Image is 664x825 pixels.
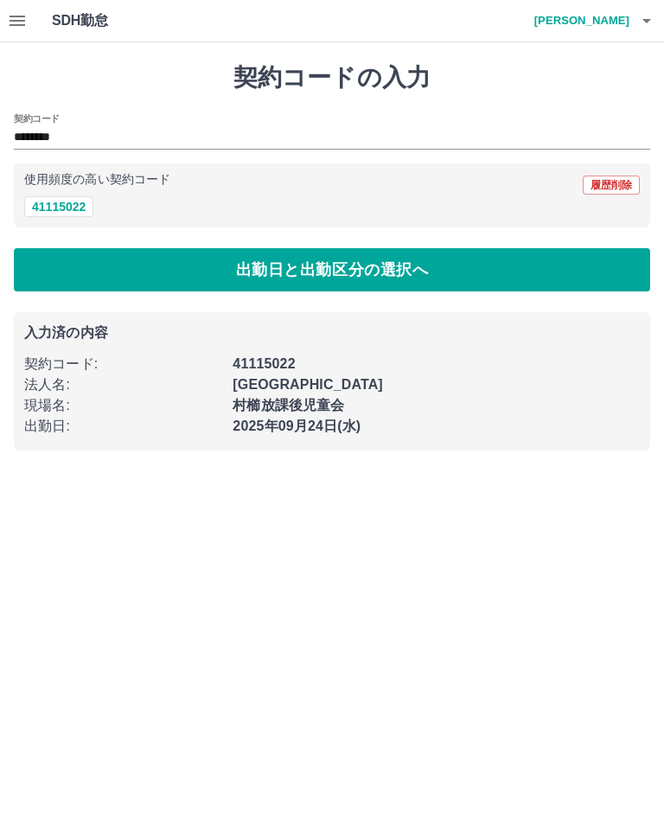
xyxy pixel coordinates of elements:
[233,398,344,412] b: 村櫛放課後児童会
[14,248,650,291] button: 出勤日と出勤区分の選択へ
[24,416,222,437] p: 出勤日 :
[233,356,295,371] b: 41115022
[233,377,383,392] b: [GEOGRAPHIC_DATA]
[233,419,361,433] b: 2025年09月24日(水)
[24,174,170,186] p: 使用頻度の高い契約コード
[14,63,650,93] h1: 契約コードの入力
[583,176,640,195] button: 履歴削除
[24,196,93,217] button: 41115022
[24,354,222,374] p: 契約コード :
[24,395,222,416] p: 現場名 :
[24,326,640,340] p: 入力済の内容
[14,112,60,125] h2: 契約コード
[24,374,222,395] p: 法人名 :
